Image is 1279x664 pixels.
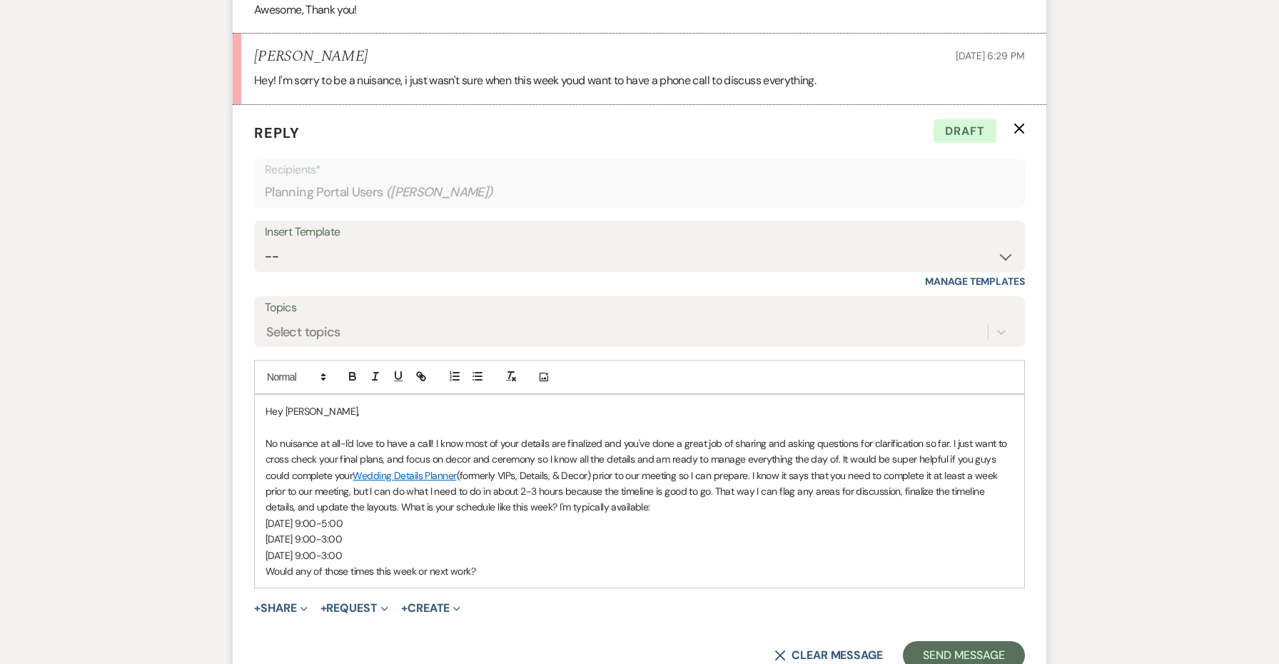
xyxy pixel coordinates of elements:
[265,298,1014,318] label: Topics
[254,603,308,614] button: Share
[956,49,1025,62] span: [DATE] 6:29 PM
[254,1,1025,19] p: Awesome, Thank you!
[401,603,460,614] button: Create
[266,403,1013,419] p: Hey [PERSON_NAME],
[925,275,1025,288] a: Manage Templates
[265,161,1014,179] p: Recipients*
[265,178,1014,206] div: Planning Portal Users
[266,548,1013,563] p: [DATE] 9:00-3:00
[266,322,340,341] div: Select topics
[774,650,883,661] button: Clear message
[254,603,261,614] span: +
[934,119,996,144] span: Draft
[254,124,300,142] span: Reply
[320,603,388,614] button: Request
[266,531,1013,547] p: [DATE] 9:00-3:00
[254,48,368,66] h5: [PERSON_NAME]
[266,515,1013,531] p: [DATE] 9:00-5:00
[353,469,456,482] a: Wedding Details Planner
[265,222,1014,243] div: Insert Template
[266,436,1013,515] p: No nuisance at all-I'd love to have a call! I know most of your details are finalized and you've ...
[320,603,327,614] span: +
[401,603,408,614] span: +
[254,71,1025,90] p: Hey! I'm sorry to be a nuisance, i just wasn't sure when this week youd want to have a phone call...
[386,183,493,202] span: ( [PERSON_NAME] )
[266,563,1013,579] p: Would any of those times this week or next work?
